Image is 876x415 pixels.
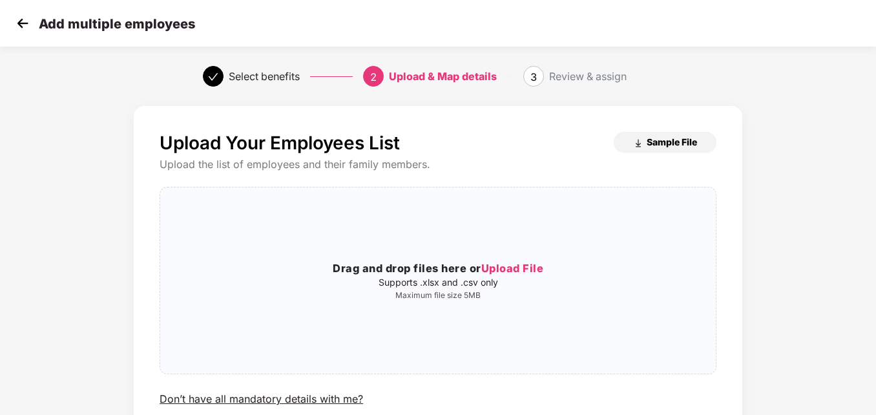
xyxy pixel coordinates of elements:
[647,136,697,148] span: Sample File
[481,262,544,275] span: Upload File
[39,16,195,32] p: Add multiple employees
[160,187,716,374] span: Drag and drop files here orUpload FileSupports .xlsx and .csv onlyMaximum file size 5MB
[389,66,497,87] div: Upload & Map details
[229,66,300,87] div: Select benefits
[13,14,32,33] img: svg+xml;base64,PHN2ZyB4bWxucz0iaHR0cDovL3d3dy53My5vcmcvMjAwMC9zdmciIHdpZHRoPSIzMCIgaGVpZ2h0PSIzMC...
[549,66,627,87] div: Review & assign
[160,261,716,277] h3: Drag and drop files here or
[160,158,716,171] div: Upload the list of employees and their family members.
[614,132,716,153] button: Sample File
[370,70,377,83] span: 2
[530,70,537,83] span: 3
[160,290,716,301] p: Maximum file size 5MB
[160,392,363,406] div: Don’t have all mandatory details with me?
[160,132,400,154] p: Upload Your Employees List
[208,72,218,82] span: check
[633,138,643,149] img: download_icon
[160,277,716,288] p: Supports .xlsx and .csv only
